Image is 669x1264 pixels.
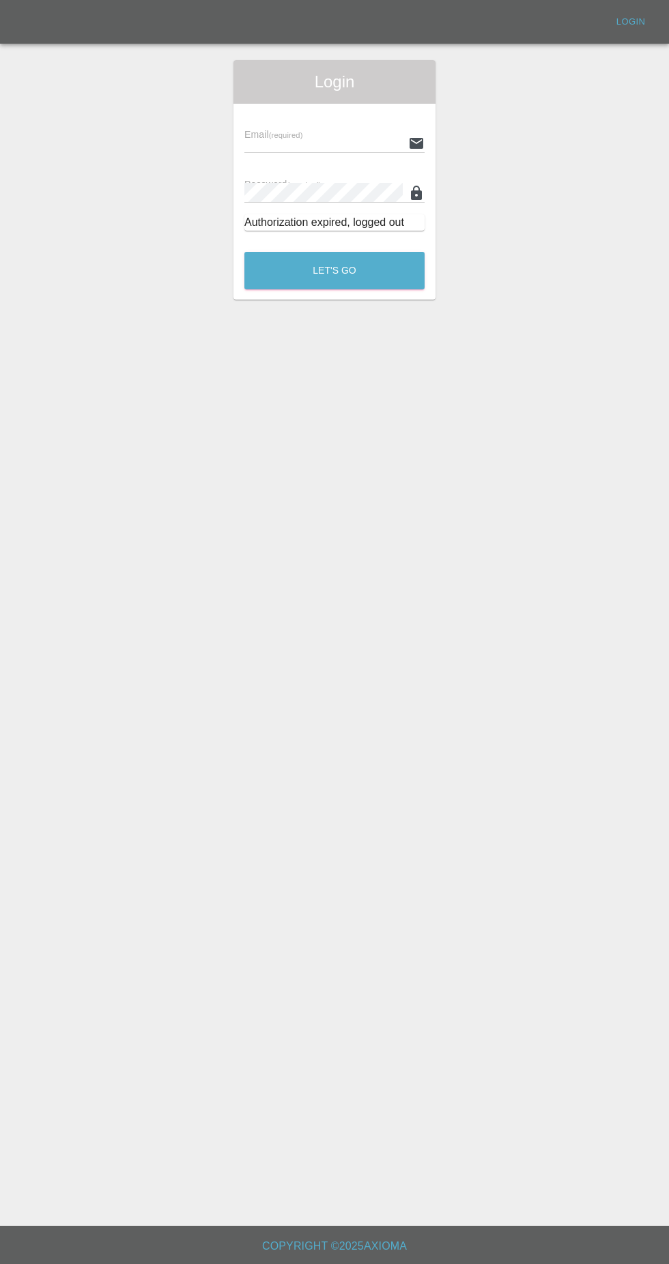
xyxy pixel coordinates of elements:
[244,252,425,289] button: Let's Go
[244,179,321,190] span: Password
[287,181,322,189] small: (required)
[244,129,302,140] span: Email
[244,214,425,231] div: Authorization expired, logged out
[244,71,425,93] span: Login
[609,12,653,33] a: Login
[269,131,303,139] small: (required)
[11,1237,658,1256] h6: Copyright © 2025 Axioma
